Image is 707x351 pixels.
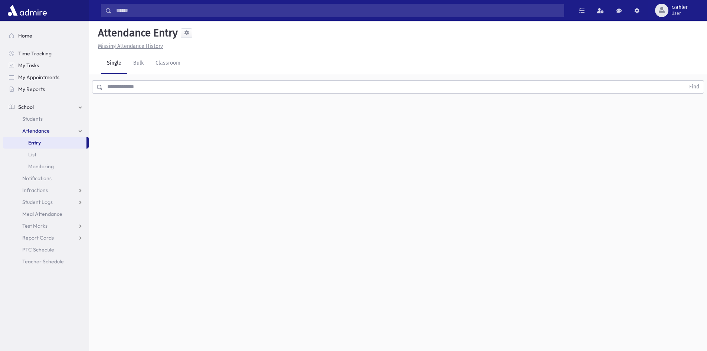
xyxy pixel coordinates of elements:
span: Attendance [22,127,50,134]
a: Single [101,53,127,74]
span: Meal Attendance [22,211,62,217]
span: User [671,10,688,16]
a: My Appointments [3,71,89,83]
span: rzahler [671,4,688,10]
span: Test Marks [22,222,48,229]
span: Students [22,116,43,122]
span: Student Logs [22,199,53,205]
span: Entry [28,139,41,146]
a: Attendance [3,125,89,137]
a: Time Tracking [3,48,89,59]
span: List [28,151,36,158]
a: Infractions [3,184,89,196]
a: Monitoring [3,160,89,172]
span: PTC Schedule [22,246,54,253]
span: Teacher Schedule [22,258,64,265]
a: Students [3,113,89,125]
span: Notifications [22,175,52,182]
a: Student Logs [3,196,89,208]
a: Missing Attendance History [95,43,163,49]
a: Report Cards [3,232,89,244]
span: Report Cards [22,234,54,241]
u: Missing Attendance History [98,43,163,49]
span: Time Tracking [18,50,52,57]
a: Entry [3,137,86,149]
span: My Tasks [18,62,39,69]
span: School [18,104,34,110]
a: List [3,149,89,160]
h5: Attendance Entry [95,27,178,39]
input: Search [112,4,564,17]
img: AdmirePro [6,3,49,18]
a: Test Marks [3,220,89,232]
span: My Appointments [18,74,59,81]
span: Infractions [22,187,48,194]
span: My Reports [18,86,45,92]
span: Monitoring [28,163,54,170]
a: Teacher Schedule [3,256,89,267]
a: PTC Schedule [3,244,89,256]
a: Classroom [150,53,186,74]
a: School [3,101,89,113]
a: Home [3,30,89,42]
a: My Reports [3,83,89,95]
a: My Tasks [3,59,89,71]
a: Bulk [127,53,150,74]
a: Meal Attendance [3,208,89,220]
span: Home [18,32,32,39]
a: Notifications [3,172,89,184]
button: Find [685,81,704,93]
